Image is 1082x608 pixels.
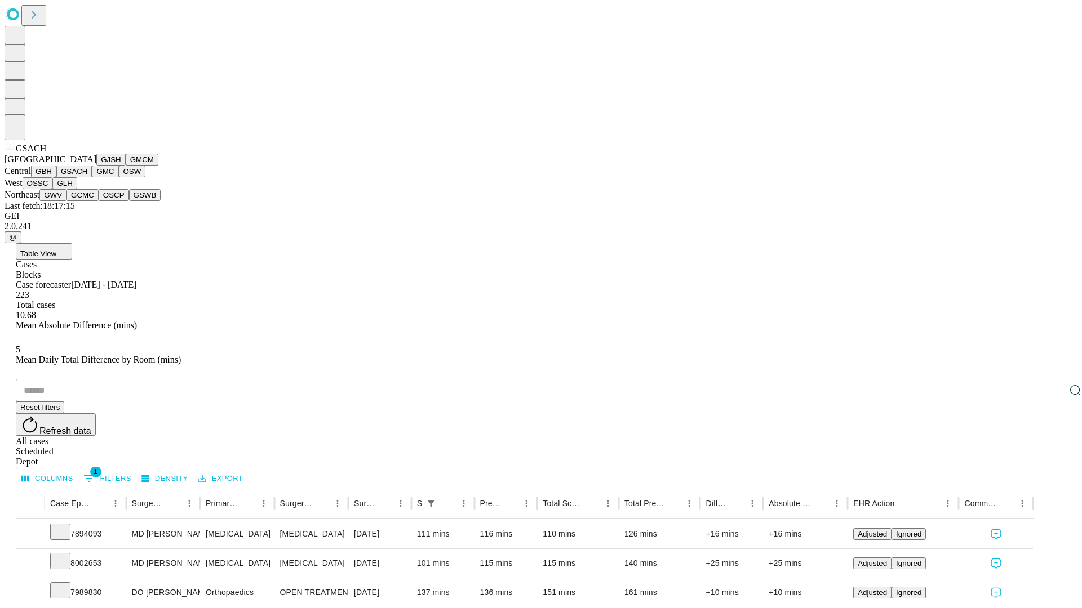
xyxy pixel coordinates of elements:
span: GSACH [16,144,46,153]
div: 7989830 [50,578,121,607]
div: Total Scheduled Duration [543,499,583,508]
span: Northeast [5,190,39,199]
button: Menu [681,495,697,511]
button: Expand [22,554,39,574]
div: [DATE] [354,578,406,607]
div: MD [PERSON_NAME] [PERSON_NAME] [132,520,194,548]
div: OPEN TREATMENT [MEDICAL_DATA] SHAFT INTERMEDULLARY IMPLANT [280,578,343,607]
span: Reset filters [20,403,60,412]
div: 115 mins [480,549,532,578]
button: Menu [518,495,534,511]
div: 115 mins [543,549,613,578]
span: 1 [90,466,101,477]
button: Select columns [19,470,76,488]
div: Orthopaedics [206,578,268,607]
button: GMCM [126,154,158,166]
button: Menu [600,495,616,511]
div: 136 mins [480,578,532,607]
span: Ignored [896,530,921,538]
span: @ [9,233,17,242]
button: Sort [895,495,911,511]
span: Ignored [896,559,921,567]
button: Show filters [81,470,134,488]
span: Adjusted [858,588,887,597]
button: Menu [393,495,409,511]
span: Adjusted [858,530,887,538]
div: Surgery Date [354,499,376,508]
span: Case forecaster [16,280,71,289]
button: Sort [813,495,829,511]
button: GSACH [56,166,92,177]
button: Sort [584,495,600,511]
div: DO [PERSON_NAME] [PERSON_NAME] Do [132,578,194,607]
button: Show filters [423,495,439,511]
button: Menu [330,495,345,511]
div: +25 mins [769,549,842,578]
button: Density [139,470,191,488]
span: 223 [16,290,29,299]
div: Total Predicted Duration [624,499,665,508]
button: GMC [92,166,118,177]
button: Menu [181,495,197,511]
span: 10.68 [16,310,36,320]
div: Comments [964,499,997,508]
button: GCMC [66,189,99,201]
button: Sort [729,495,744,511]
button: Menu [829,495,845,511]
button: Refresh data [16,413,96,436]
button: GBH [31,166,56,177]
button: Sort [503,495,518,511]
span: Ignored [896,588,921,597]
span: [DATE] - [DATE] [71,280,136,289]
div: [MEDICAL_DATA] [206,549,268,578]
button: Sort [314,495,330,511]
div: [DATE] [354,549,406,578]
span: Table View [20,249,56,258]
div: 101 mins [417,549,469,578]
div: 7894093 [50,520,121,548]
div: +25 mins [706,549,757,578]
div: +16 mins [706,520,757,548]
button: Sort [377,495,393,511]
div: [DATE] [354,520,406,548]
div: Surgery Name [280,499,313,508]
span: Mean Daily Total Difference by Room (mins) [16,355,181,364]
button: Menu [940,495,956,511]
div: 161 mins [624,578,695,607]
button: Adjusted [853,528,892,540]
button: Sort [999,495,1014,511]
span: 5 [16,345,20,354]
div: [MEDICAL_DATA] [280,520,343,548]
button: GSWB [129,189,161,201]
div: [MEDICAL_DATA] [280,549,343,578]
button: OSSC [23,177,53,189]
span: Refresh data [39,426,91,436]
span: Last fetch: 18:17:15 [5,201,75,211]
div: 126 mins [624,520,695,548]
button: Ignored [892,528,926,540]
button: Menu [1014,495,1030,511]
div: Surgeon Name [132,499,165,508]
button: GWV [39,189,66,201]
button: GJSH [96,154,126,166]
div: +10 mins [769,578,842,607]
button: Ignored [892,557,926,569]
button: Export [196,470,246,488]
div: 137 mins [417,578,469,607]
div: 151 mins [543,578,613,607]
button: Sort [440,495,456,511]
span: Mean Absolute Difference (mins) [16,320,137,330]
button: Menu [456,495,472,511]
div: Primary Service [206,499,238,508]
div: EHR Action [853,499,894,508]
button: Adjusted [853,557,892,569]
div: 140 mins [624,549,695,578]
button: Sort [666,495,681,511]
div: Scheduled In Room Duration [417,499,422,508]
div: [MEDICAL_DATA] [206,520,268,548]
span: Adjusted [858,559,887,567]
div: MD [PERSON_NAME] [PERSON_NAME] [132,549,194,578]
div: 111 mins [417,520,469,548]
button: Sort [240,495,256,511]
div: Predicted In Room Duration [480,499,502,508]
